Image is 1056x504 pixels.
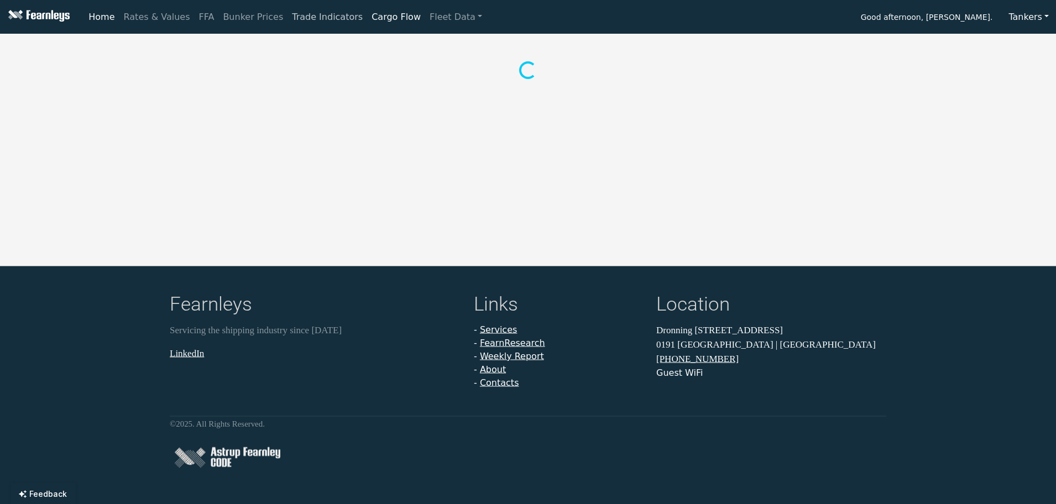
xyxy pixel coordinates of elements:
li: - [474,363,643,376]
button: Guest WiFi [656,366,703,380]
a: About [480,364,506,375]
p: Servicing the shipping industry since [DATE] [170,323,461,338]
a: [PHONE_NUMBER] [656,354,739,364]
h4: Fearnleys [170,293,461,319]
h4: Links [474,293,643,319]
span: Good afternoon, [PERSON_NAME]. [861,9,993,28]
a: LinkedIn [170,348,204,358]
a: Bunker Prices [218,6,287,28]
a: Fleet Data [425,6,487,28]
p: Dronning [STREET_ADDRESS] [656,323,886,338]
li: - [474,323,643,337]
small: © 2025 . All Rights Reserved. [170,419,265,428]
button: Tankers [1001,7,1056,28]
img: Fearnleys Logo [6,10,70,24]
h4: Location [656,293,886,319]
a: Services [480,324,517,335]
a: Home [84,6,119,28]
a: Rates & Values [119,6,195,28]
a: Contacts [480,377,519,388]
a: FFA [195,6,219,28]
a: Cargo Flow [367,6,425,28]
li: - [474,337,643,350]
a: FearnResearch [480,338,545,348]
a: Trade Indicators [287,6,367,28]
a: Weekly Report [480,351,544,361]
p: 0191 [GEOGRAPHIC_DATA] | [GEOGRAPHIC_DATA] [656,337,886,351]
li: - [474,376,643,390]
li: - [474,350,643,363]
